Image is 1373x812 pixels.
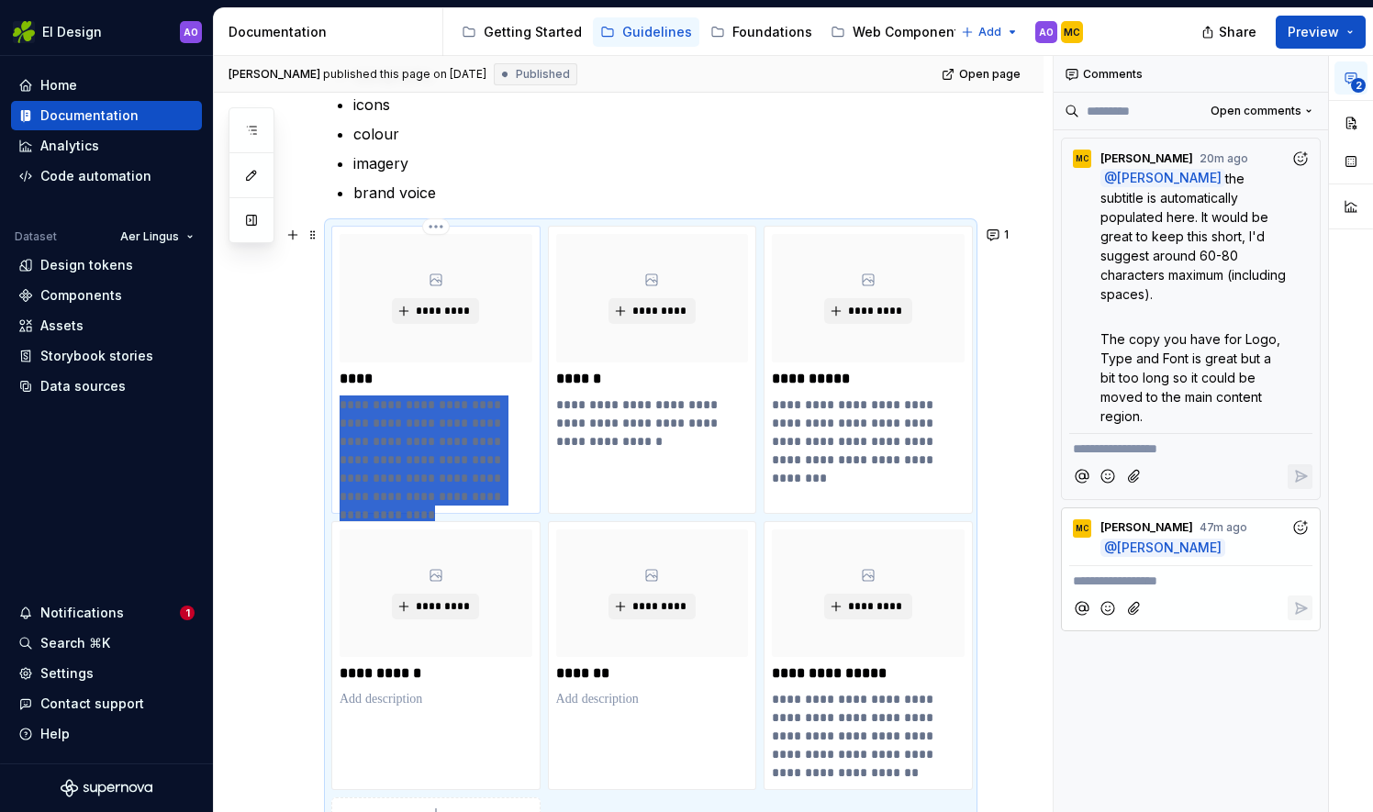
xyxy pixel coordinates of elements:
a: Settings [11,659,202,688]
span: Add [978,25,1001,39]
div: Settings [40,664,94,683]
span: [PERSON_NAME] [1117,171,1222,186]
button: Search ⌘K [11,628,202,658]
div: Help [40,725,70,743]
div: Notifications [40,604,124,622]
div: Home [40,76,77,95]
div: Documentation [40,106,139,125]
p: colour [353,123,970,145]
div: Getting Started [484,23,582,41]
button: EI DesignAO [4,12,209,51]
button: Share [1192,16,1268,49]
div: MC [1076,521,1088,536]
span: Preview [1288,23,1339,41]
button: Add emoji [1096,464,1121,489]
div: Assets [40,317,84,335]
a: Code automation [11,161,202,191]
div: EI Design [42,23,102,41]
a: Getting Started [454,17,589,47]
div: Documentation [229,23,435,41]
div: Foundations [732,23,812,41]
div: Components [40,286,122,305]
div: published this page on [DATE] [323,67,486,82]
div: Page tree [454,14,952,50]
svg: Supernova Logo [61,779,152,797]
button: Help [11,719,202,749]
span: @ [1100,539,1225,557]
a: Home [11,71,202,100]
div: AO [184,25,198,39]
div: Composer editor [1069,565,1312,591]
span: Share [1219,23,1256,41]
a: Assets [11,311,202,340]
span: [PERSON_NAME] [1100,520,1193,535]
span: Open page [959,67,1021,82]
button: Attach files [1122,595,1147,620]
span: @ [1100,169,1225,187]
span: 2 [1351,78,1366,93]
button: Contact support [11,689,202,718]
span: [PERSON_NAME] [229,67,320,82]
div: Dataset [15,229,57,244]
p: imagery [353,152,970,174]
p: brand voice [353,182,970,204]
span: Aer Lingus [120,229,179,244]
div: Contact support [40,695,144,713]
div: Comments [1054,56,1328,93]
div: Analytics [40,137,99,155]
button: Aer Lingus [112,224,202,250]
div: Guidelines [622,23,692,41]
span: 1 [1004,228,1009,242]
span: the subtitle is automatically populated here. It would be great to keep this short, I'd suggest a... [1100,171,1289,302]
div: Web Components [853,23,966,41]
a: Foundations [703,17,820,47]
a: Documentation [11,101,202,130]
button: Reply [1288,595,1312,620]
div: MC [1064,25,1080,39]
a: Analytics [11,131,202,161]
div: AO [1039,25,1054,39]
p: icons [353,94,970,116]
button: Reply [1288,464,1312,489]
div: Data sources [40,377,126,395]
span: [PERSON_NAME] [1117,539,1222,555]
div: MC [1076,151,1088,166]
button: Add reaction [1288,146,1312,171]
div: Design tokens [40,256,133,274]
a: Guidelines [593,17,699,47]
button: Mention someone [1069,595,1094,620]
div: Search ⌘K [40,634,110,652]
span: The copy you have for Logo, Type and Font is great but a bit too long so it could be moved to the... [1100,331,1284,424]
a: Components [11,281,202,310]
button: Attach files [1122,464,1147,489]
span: Published [516,67,570,82]
a: Open page [936,61,1029,87]
img: 56b5df98-d96d-4d7e-807c-0afdf3bdaefa.png [13,21,35,43]
button: Preview [1276,16,1366,49]
button: Mention someone [1069,464,1094,489]
span: [PERSON_NAME] [1100,151,1193,166]
div: Storybook stories [40,347,153,365]
a: Storybook stories [11,341,202,371]
button: Add [955,19,1024,45]
a: Web Components [823,17,974,47]
button: Add reaction [1288,516,1312,540]
span: 1 [180,606,195,620]
button: Open comments [1202,98,1321,124]
a: Design tokens [11,250,202,280]
button: Notifications1 [11,598,202,628]
a: Data sources [11,372,202,401]
div: Composer editor [1069,433,1312,459]
span: Open comments [1211,104,1301,118]
div: Code automation [40,167,151,185]
button: 1 [981,222,1017,248]
button: Add emoji [1096,595,1121,620]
